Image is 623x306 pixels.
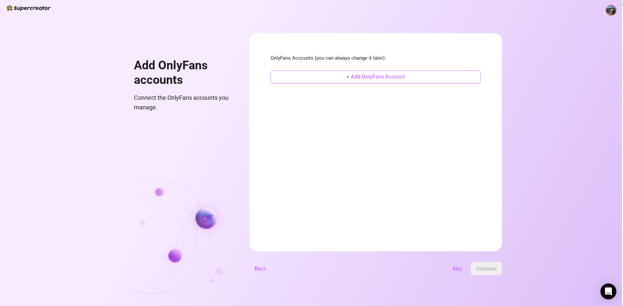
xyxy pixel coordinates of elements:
[271,70,481,84] button: + Add OnlyFans Account
[600,283,616,299] div: Open Intercom Messenger
[134,93,233,112] span: Connect the OnlyFans accounts you manage.
[471,262,502,275] button: Continue
[606,5,616,15] img: ACg8ocJBRfiFIKYmmuEw5Y4u4yb8y3NWbe3A6Qc0MB54bo96OG1W8xz2=s96-c
[271,54,481,62] span: OnlyFans Accounts (you can always change it later):
[7,5,51,11] img: logo
[453,266,463,272] span: Skip
[346,74,405,80] span: + Add OnlyFans Account
[249,262,272,275] button: Back
[134,58,233,87] h1: Add OnlyFans accounts
[255,266,266,272] span: Back
[447,262,468,275] button: Skip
